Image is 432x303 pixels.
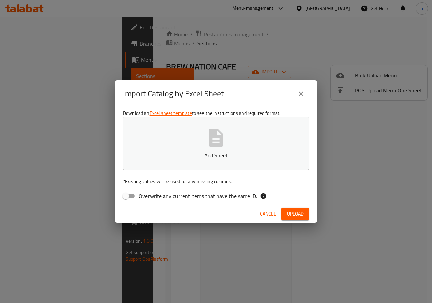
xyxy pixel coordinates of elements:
span: Cancel [260,210,276,218]
button: Upload [281,208,309,220]
p: Existing values will be used for any missing columns. [123,178,309,185]
span: Overwrite any current items that have the same ID. [139,192,257,200]
button: close [293,85,309,102]
h2: Import Catalog by Excel Sheet [123,88,224,99]
a: Excel sheet template [150,109,192,118]
svg: If the overwrite option isn't selected, then the items that match an existing ID will be ignored ... [260,193,267,199]
div: Download an to see the instructions and required format. [115,107,317,205]
p: Add Sheet [133,151,299,159]
span: Upload [287,210,304,218]
button: Cancel [257,208,279,220]
button: Add Sheet [123,117,309,170]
